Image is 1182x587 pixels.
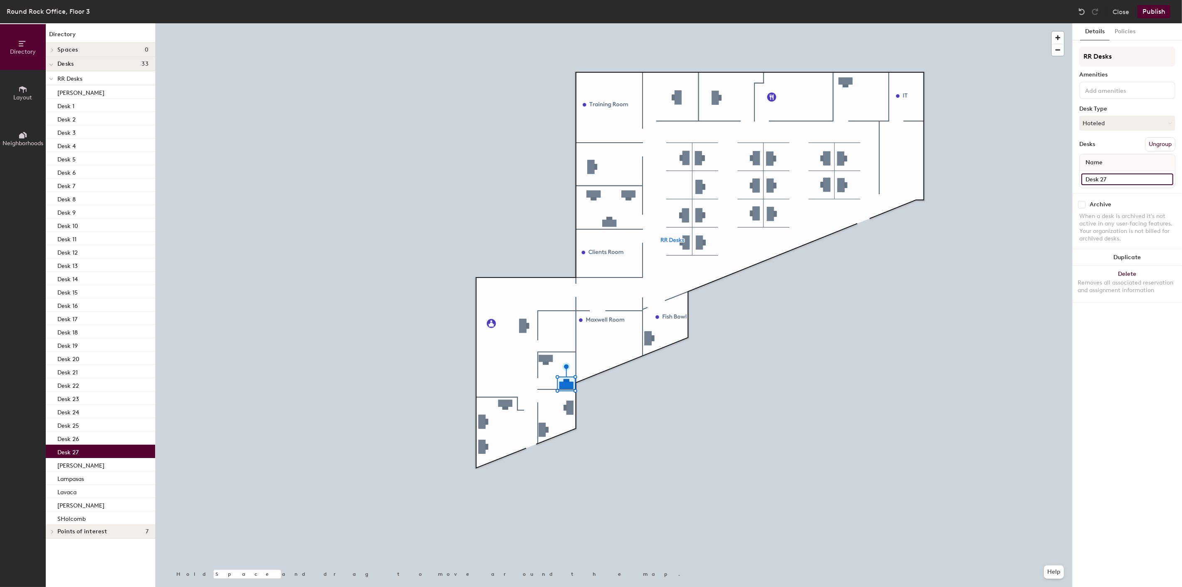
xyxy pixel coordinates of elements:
[57,47,78,53] span: Spaces
[2,140,43,147] span: Neighborhoods
[57,300,78,310] p: Desk 16
[57,327,78,336] p: Desk 18
[1079,116,1175,131] button: Hoteled
[57,233,77,243] p: Desk 11
[1081,155,1107,170] span: Name
[14,94,32,101] span: Layout
[1044,565,1064,579] button: Help
[1080,23,1110,40] button: Details
[145,47,148,53] span: 0
[57,247,78,256] p: Desk 12
[57,313,77,323] p: Desk 17
[57,500,104,509] p: [PERSON_NAME]
[1113,5,1129,18] button: Close
[57,100,74,110] p: Desk 1
[57,473,84,483] p: Lampasas
[1091,7,1099,16] img: Redo
[57,273,78,283] p: Desk 14
[57,380,79,389] p: Desk 22
[1090,201,1111,208] div: Archive
[57,127,76,136] p: Desk 3
[57,87,104,97] p: [PERSON_NAME]
[57,193,76,203] p: Desk 8
[1145,137,1175,151] button: Ungroup
[1078,279,1177,294] div: Removes all associated reservation and assignment information
[1078,7,1086,16] img: Undo
[141,61,148,67] span: 33
[57,167,76,176] p: Desk 6
[146,528,148,535] span: 7
[57,460,104,469] p: [PERSON_NAME]
[1083,85,1158,95] input: Add amenities
[57,154,76,163] p: Desk 5
[57,528,107,535] span: Points of interest
[57,61,74,67] span: Desks
[57,207,76,216] p: Desk 9
[57,340,78,349] p: Desk 19
[57,180,75,190] p: Desk 7
[57,260,78,270] p: Desk 13
[57,367,78,376] p: Desk 21
[57,513,86,523] p: SHolcomb
[57,486,77,496] p: Lavaca
[1110,23,1140,40] button: Policies
[1079,141,1095,148] div: Desks
[57,433,79,443] p: Desk 26
[7,6,90,17] div: Round Rock Office, Floor 3
[57,393,79,403] p: Desk 23
[10,48,36,55] span: Directory
[1137,5,1170,18] button: Publish
[57,406,79,416] p: Desk 24
[57,287,78,296] p: Desk 15
[1073,249,1182,266] button: Duplicate
[46,30,155,43] h1: Directory
[57,220,78,230] p: Desk 10
[1081,173,1173,185] input: Unnamed desk
[1079,72,1175,78] div: Amenities
[57,446,79,456] p: Desk 27
[1073,266,1182,302] button: DeleteRemoves all associated reservation and assignment information
[1079,213,1175,243] div: When a desk is archived it's not active in any user-facing features. Your organization is not bil...
[57,420,79,429] p: Desk 25
[57,353,79,363] p: Desk 20
[57,75,82,82] span: RR Desks
[57,114,76,123] p: Desk 2
[1079,106,1175,112] div: Desk Type
[57,140,76,150] p: Desk 4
